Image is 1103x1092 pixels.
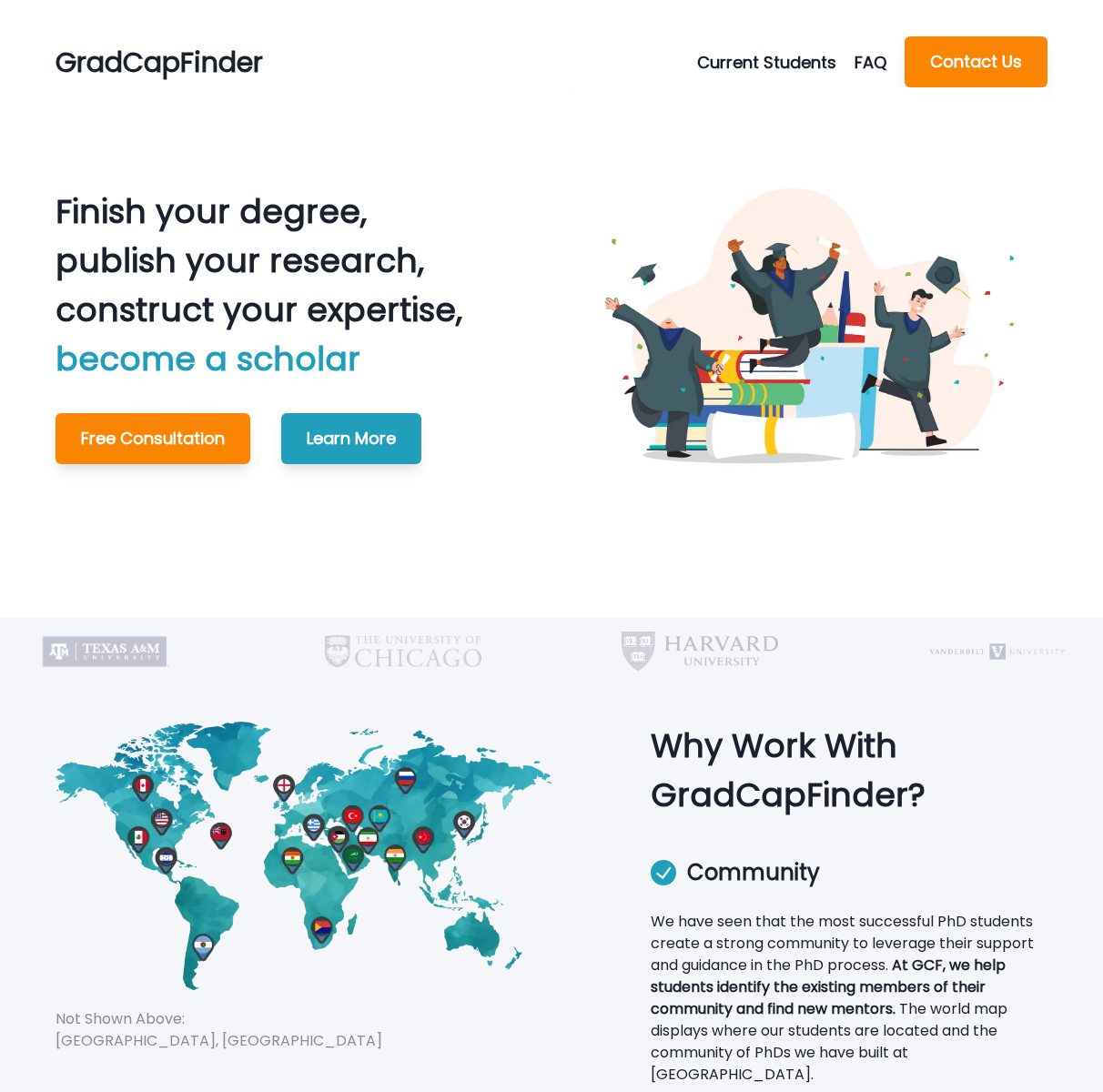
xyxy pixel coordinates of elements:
button: Free Consultation [56,413,250,464]
p: Finish your degree, publish your research, construct your expertise, [56,187,462,384]
img: Vanderbilt University [918,618,1076,685]
img: Graduating Students [572,87,1048,564]
p: We have seen that the most successful PhD students create a strong community to leverage their su... [651,911,1047,1086]
img: Harvard University [622,618,779,685]
button: Learn More [281,413,421,464]
button: Current Students [697,50,855,75]
img: Texas A&M University [27,618,185,685]
img: University of Chicago [325,618,482,685]
p: GradCapFinder [56,42,263,83]
img: Country Map [56,722,551,990]
p: Not Shown Above: [GEOGRAPHIC_DATA], [GEOGRAPHIC_DATA] [56,1008,551,1052]
p: become a scholar [56,335,462,384]
button: Contact Us [905,36,1047,87]
b: At GCF, we help students identify the existing members of their community and find new mentors. [651,955,1006,1019]
p: Community [687,856,820,900]
a: FAQ [855,50,905,75]
p: Why Work With GradCapFinder? [651,722,1047,820]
